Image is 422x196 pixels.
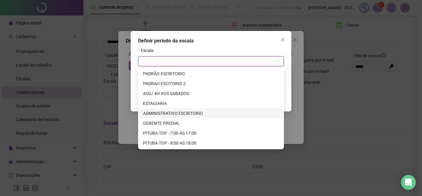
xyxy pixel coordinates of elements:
div: ADMINISTRATIVO ESCRITORIO [143,110,279,117]
div: PITUBA TOP - 7:00 AS 17:00 [143,130,279,137]
div: PADRÃO ESCRITORIO [139,69,283,79]
div: GERENTE PREDIAL [143,120,279,127]
div: PITUBA TOP - 8:00 AS 18:00 [143,140,279,146]
div: ADMINISTRATIVO ESCRITORIO [139,108,283,118]
div: GERENTE PREDIAL [139,118,283,128]
div: Definir período da escala [138,37,284,45]
div: ASG/ 4H AOS SABADOS [139,89,283,98]
div: PITUBA TOP - 7:00 AS 17:00 [139,128,283,138]
button: Close [278,35,288,45]
div: PADRAO ESCITORIO 2 [143,80,279,87]
div: PITUBA TOP - 8:00 AS 18:00 [139,138,283,148]
div: ASG/ 4H AOS SABADOS [143,90,279,97]
div: PADRAO ESCITORIO 2 [139,79,283,89]
div: PADRÃO ESCRITORIO [143,70,279,77]
label: Escala [138,47,158,54]
div: Open Intercom Messenger [401,175,416,190]
span: close [280,37,285,42]
div: ESTAGIARIA [139,98,283,108]
div: ESTAGIARIA [143,100,279,107]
